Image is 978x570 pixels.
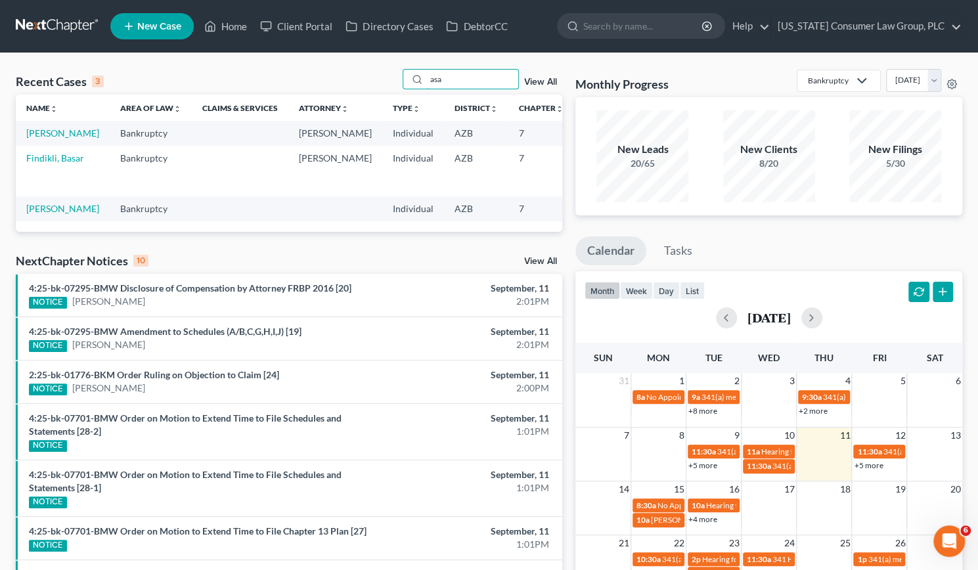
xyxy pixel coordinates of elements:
[72,382,145,395] a: [PERSON_NAME]
[384,382,549,395] div: 2:00PM
[444,146,508,196] td: AZB
[692,554,701,564] span: 2p
[384,538,549,551] div: 1:01PM
[50,105,58,113] i: unfold_more
[899,373,906,389] span: 5
[688,514,717,524] a: +4 more
[288,121,382,145] td: [PERSON_NAME]
[857,447,881,456] span: 11:30a
[384,525,549,538] div: September, 11
[701,392,828,402] span: 341(a) meeting for [PERSON_NAME]
[678,427,686,443] span: 8
[802,392,822,402] span: 9:30a
[657,500,719,510] span: No Appointments
[29,369,279,380] a: 2:25-bk-01776-BKM Order Ruling on Objection to Claim [24]
[524,77,557,87] a: View All
[772,461,969,471] span: 341(a) meeting for [PERSON_NAME] & [PERSON_NAME]
[823,392,950,402] span: 341(a) meeting for [PERSON_NAME]
[508,196,574,221] td: 7
[758,352,780,363] span: Wed
[949,481,962,497] span: 20
[872,352,886,363] span: Fri
[954,373,962,389] span: 6
[556,105,564,113] i: unfold_more
[673,481,686,497] span: 15
[444,196,508,221] td: AZB
[29,469,342,493] a: 4:25-bk-07701-BMW Order on Motion to Extend Time to File Schedules and Statements [28-1]
[926,352,943,363] span: Sat
[137,22,181,32] span: New Case
[29,326,301,337] a: 4:25-bk-07295-BMW Amendment to Schedules (A/B,C,G,H,I,J) [19]
[849,142,941,157] div: New Filings
[662,554,789,564] span: 341(a) meeting for [PERSON_NAME]
[29,440,67,452] div: NOTICE
[647,352,670,363] span: Mon
[29,525,367,537] a: 4:25-bk-07701-BMW Order on Motion to Extend Time to File Chapter 13 Plan [27]
[783,535,796,551] span: 24
[723,142,815,157] div: New Clients
[705,352,722,363] span: Tue
[692,392,700,402] span: 9a
[254,14,339,38] a: Client Portal
[596,142,688,157] div: New Leads
[133,255,148,267] div: 10
[733,373,741,389] span: 2
[772,554,876,564] span: 341 Hearing for Copic, Milosh
[575,76,669,92] h3: Monthly Progress
[426,70,518,89] input: Search by name...
[702,554,965,564] span: Hearing for Mannenbach v. UNITED STATES DEPARTMENT OF EDUCATION
[508,146,574,196] td: 7
[783,427,796,443] span: 10
[29,384,67,395] div: NOTICE
[799,406,828,416] a: +2 more
[412,105,420,113] i: unfold_more
[623,427,631,443] span: 7
[843,373,851,389] span: 4
[384,481,549,494] div: 1:01PM
[26,152,84,164] a: Findikli, Basar
[617,373,631,389] span: 31
[949,427,962,443] span: 13
[857,554,866,564] span: 1p
[673,535,686,551] span: 22
[26,103,58,113] a: Nameunfold_more
[384,338,549,351] div: 2:01PM
[747,311,791,324] h2: [DATE]
[29,282,351,294] a: 4:25-bk-07295-BMW Disclosure of Compensation by Attorney FRBP 2016 [20]
[636,500,656,510] span: 8:30a
[29,412,342,437] a: 4:25-bk-07701-BMW Order on Motion to Extend Time to File Schedules and Statements [28-2]
[384,295,549,308] div: 2:01PM
[524,257,557,266] a: View All
[384,412,549,425] div: September, 11
[16,253,148,269] div: NextChapter Notices
[893,535,906,551] span: 26
[688,460,717,470] a: +5 more
[838,427,851,443] span: 11
[490,105,498,113] i: unfold_more
[583,14,703,38] input: Search by name...
[594,352,613,363] span: Sun
[692,447,716,456] span: 11:30a
[16,74,104,89] div: Recent Cases
[688,406,717,416] a: +8 more
[652,236,704,265] a: Tasks
[706,500,809,510] span: Hearing for [PERSON_NAME]
[617,535,631,551] span: 21
[339,14,439,38] a: Directory Cases
[288,146,382,196] td: [PERSON_NAME]
[384,325,549,338] div: September, 11
[382,196,444,221] td: Individual
[636,515,650,525] span: 10a
[72,295,145,308] a: [PERSON_NAME]
[110,146,192,196] td: Bankruptcy
[728,535,741,551] span: 23
[680,282,705,299] button: list
[26,203,99,214] a: [PERSON_NAME]
[110,121,192,145] td: Bankruptcy
[933,525,965,557] iframe: Intercom live chat
[808,75,849,86] div: Bankruptcy
[384,282,549,295] div: September, 11
[508,121,574,145] td: 7
[384,468,549,481] div: September, 11
[747,461,771,471] span: 11:30a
